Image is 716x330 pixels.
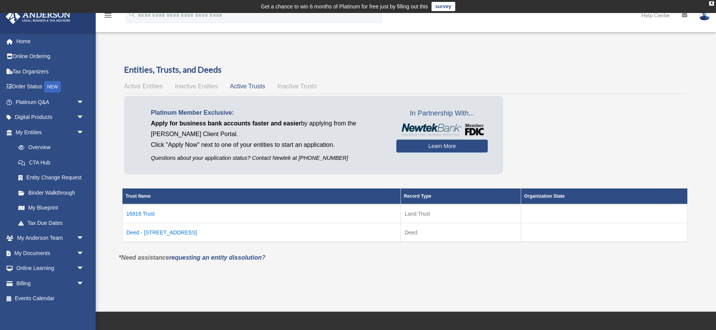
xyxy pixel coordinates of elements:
[401,204,521,223] td: Land Trust
[151,153,385,163] p: Questions about your application status? Contact Newtek at [PHONE_NUMBER]
[103,13,113,20] a: menu
[5,291,96,306] a: Events Calendar
[128,10,136,19] i: search
[3,9,73,24] img: Anderson Advisors Platinum Portal
[5,94,96,110] a: Platinum Q&Aarrow_drop_down
[401,223,521,242] td: Deed
[151,120,301,127] span: Apply for business bank accounts faster and easier
[396,107,488,120] span: In Partnership With...
[11,185,92,200] a: Binder Walkthrough
[11,170,92,185] a: Entity Change Request
[5,64,96,79] a: Tax Organizers
[175,83,218,89] span: Inactive Entities
[400,124,484,136] img: NewtekBankLogoSM.png
[77,245,92,261] span: arrow_drop_down
[11,140,88,155] a: Overview
[521,189,687,205] th: Organization State
[5,231,96,246] a: My Anderson Teamarrow_drop_down
[5,49,96,64] a: Online Ordering
[11,155,92,170] a: CTA Hub
[699,10,710,21] img: User Pic
[11,215,92,231] a: Tax Due Dates
[44,81,61,93] div: NEW
[77,276,92,291] span: arrow_drop_down
[261,2,428,11] div: Get a chance to win 6 months of Platinum for free just by filling out this
[123,189,401,205] th: Trust Name
[77,125,92,140] span: arrow_drop_down
[5,245,96,261] a: My Documentsarrow_drop_down
[151,140,385,150] p: Click "Apply Now" next to one of your entities to start an application.
[11,200,92,216] a: My Blueprint
[709,1,714,6] div: close
[278,83,317,89] span: Inactive Trusts
[5,261,96,276] a: Online Learningarrow_drop_down
[230,83,265,89] span: Active Trusts
[5,79,96,95] a: Order StatusNEW
[119,254,265,261] em: *Need assistance ?
[5,110,96,125] a: Digital Productsarrow_drop_down
[77,231,92,246] span: arrow_drop_down
[151,107,385,118] p: Platinum Member Exclusive:
[5,34,96,49] a: Home
[124,64,686,76] h3: Entities, Trusts, and Deeds
[151,118,385,140] p: by applying from the [PERSON_NAME] Client Portal.
[169,254,262,261] a: requesting an entity dissolution
[77,94,92,110] span: arrow_drop_down
[396,140,488,153] a: Learn More
[124,83,162,89] span: Active Entities
[123,204,401,223] td: 16916 Trust
[5,125,92,140] a: My Entitiesarrow_drop_down
[77,110,92,125] span: arrow_drop_down
[432,2,455,11] a: survey
[103,11,113,20] i: menu
[5,276,96,291] a: Billingarrow_drop_down
[401,189,521,205] th: Record Type
[123,223,401,242] td: Deed - [STREET_ADDRESS]
[77,261,92,276] span: arrow_drop_down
